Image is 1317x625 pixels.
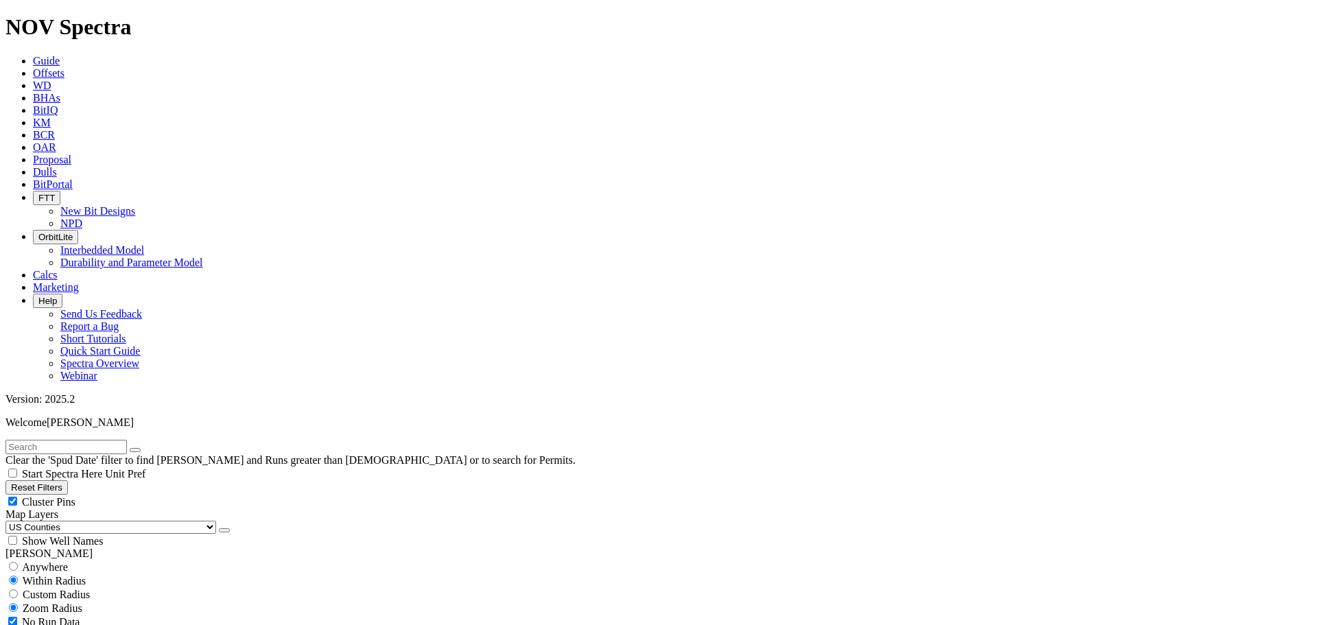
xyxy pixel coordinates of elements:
[33,55,60,67] a: Guide
[33,117,51,128] a: KM
[38,193,55,203] span: FTT
[5,416,1312,429] p: Welcome
[5,480,68,495] button: Reset Filters
[33,166,57,178] a: Dulls
[33,269,58,281] a: Calcs
[5,508,58,520] span: Map Layers
[23,602,82,614] span: Zoom Radius
[33,80,51,91] a: WD
[60,308,142,320] a: Send Us Feedback
[5,393,1312,405] div: Version: 2025.2
[23,575,86,587] span: Within Radius
[60,370,97,381] a: Webinar
[60,244,144,256] a: Interbedded Model
[38,296,57,306] span: Help
[33,104,58,116] a: BitIQ
[33,281,79,293] a: Marketing
[33,191,60,205] button: FTT
[60,320,119,332] a: Report a Bug
[60,357,139,369] a: Spectra Overview
[33,67,64,79] a: Offsets
[33,294,62,308] button: Help
[22,561,68,573] span: Anywhere
[60,333,126,344] a: Short Tutorials
[33,154,71,165] a: Proposal
[38,232,73,242] span: OrbitLite
[60,217,82,229] a: NPD
[105,468,145,480] span: Unit Pref
[60,345,140,357] a: Quick Start Guide
[60,205,135,217] a: New Bit Designs
[22,468,102,480] span: Start Spectra Here
[22,535,103,547] span: Show Well Names
[5,547,1312,560] div: [PERSON_NAME]
[5,14,1312,40] h1: NOV Spectra
[5,454,576,466] span: Clear the 'Spud Date' filter to find [PERSON_NAME] and Runs greater than [DEMOGRAPHIC_DATA] or to...
[33,141,56,153] a: OAR
[33,178,73,190] a: BitPortal
[60,257,203,268] a: Durability and Parameter Model
[33,92,60,104] a: BHAs
[23,589,90,600] span: Custom Radius
[33,129,55,141] a: BCR
[8,469,17,477] input: Start Spectra Here
[22,496,75,508] span: Cluster Pins
[5,440,127,454] input: Search
[33,230,78,244] button: OrbitLite
[47,416,134,428] span: [PERSON_NAME]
